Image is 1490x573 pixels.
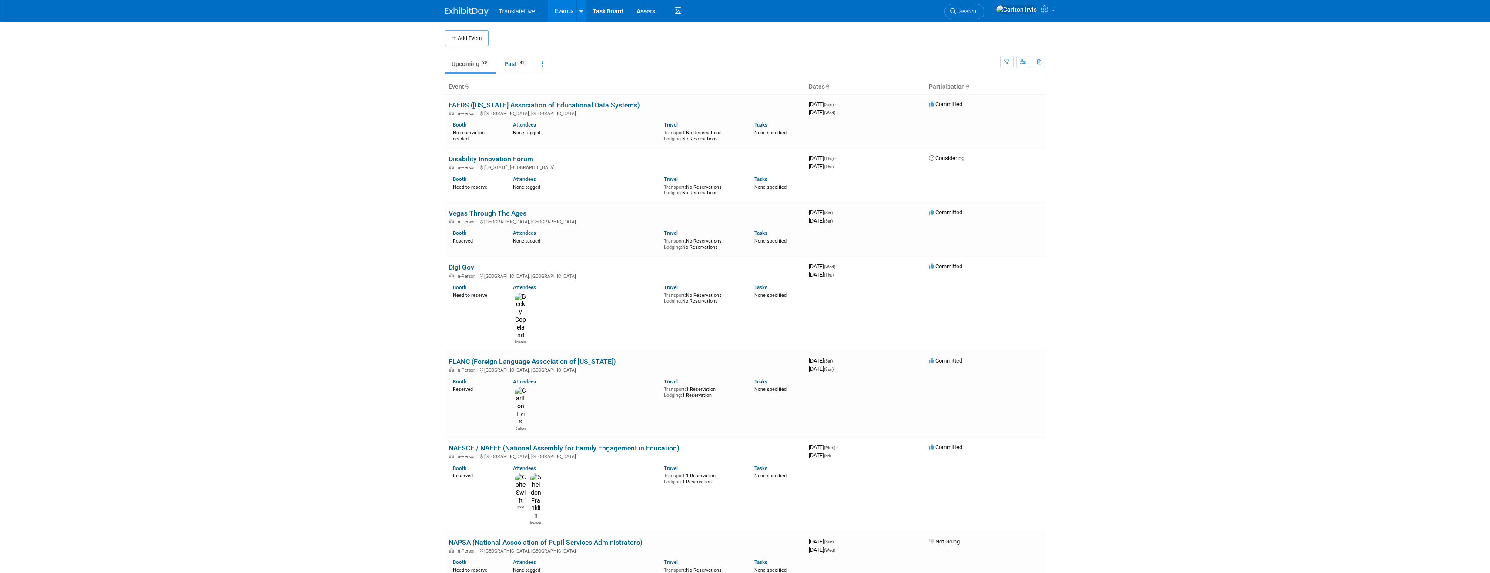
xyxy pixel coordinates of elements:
[456,165,479,170] span: In-Person
[453,291,500,299] div: Need to reserve
[513,128,657,136] div: None tagged
[449,263,474,271] a: Digi Gov
[835,155,836,161] span: -
[515,387,526,426] img: Carlton Irvis
[929,155,964,161] span: Considering
[824,548,835,553] span: (Wed)
[664,471,741,485] div: 1 Reservation 1 Reservation
[499,8,536,15] span: TranslateLive
[664,386,686,392] span: Transport:
[824,359,833,363] span: (Sat)
[480,60,489,66] span: 30
[513,183,657,190] div: None tagged
[837,444,838,450] span: -
[449,209,526,217] a: Vegas Through The Ages
[664,379,678,385] a: Travel
[809,452,831,459] span: [DATE]
[449,218,802,225] div: [GEOGRAPHIC_DATA], [GEOGRAPHIC_DATA]
[754,567,787,573] span: None specified
[809,444,838,450] span: [DATE]
[824,540,834,544] span: (Sun)
[456,548,479,554] span: In-Person
[664,190,682,196] span: Lodging:
[754,293,787,298] span: None specified
[824,264,835,269] span: (Wed)
[835,101,836,107] span: -
[449,101,640,109] a: FAEDS ([US_STATE] Association of Educational Data Systems)
[824,156,834,161] span: (Thu)
[449,367,454,372] img: In-Person Event
[664,130,686,136] span: Transport:
[515,473,526,504] img: Colte Swift
[664,184,686,190] span: Transport:
[453,183,500,190] div: Need to reserve
[464,83,469,90] a: Sort by Event Name
[825,83,829,90] a: Sort by Start Date
[445,30,489,46] button: Add Event
[809,163,834,170] span: [DATE]
[664,393,682,398] span: Lodging:
[515,504,526,510] div: Colte Swift
[449,155,533,163] a: Disability Innovation Forum
[664,567,686,573] span: Transport:
[809,209,835,216] span: [DATE]
[956,8,976,15] span: Search
[453,284,466,290] a: Booth
[929,101,962,107] span: Committed
[809,271,834,278] span: [DATE]
[664,183,741,196] div: No Reservations No Reservations
[449,219,454,223] img: In-Person Event
[449,357,616,366] a: FLANC (Foreign Language Association of [US_STATE])
[445,56,496,72] a: Upcoming30
[664,237,741,250] div: No Reservations No Reservations
[453,559,466,565] a: Booth
[453,237,500,244] div: Reserved
[449,454,454,458] img: In-Person Event
[824,164,834,169] span: (Thu)
[824,210,833,215] span: (Sat)
[824,219,833,223] span: (Sat)
[754,184,787,190] span: None specified
[809,366,834,372] span: [DATE]
[513,284,536,290] a: Attendees
[809,155,836,161] span: [DATE]
[449,163,802,170] div: [US_STATE], [GEOGRAPHIC_DATA]
[809,263,838,270] span: [DATE]
[664,385,741,398] div: 1 Reservation 1 Reservation
[449,366,802,373] div: [GEOGRAPHIC_DATA], [GEOGRAPHIC_DATA]
[449,165,454,169] img: In-Person Event
[809,109,835,116] span: [DATE]
[445,7,489,16] img: ExhibitDay
[515,339,526,344] div: Becky Copeland
[449,444,680,452] a: NAFSCE / NAFEE (National Assembly for Family Engagement in Education)
[929,263,962,270] span: Committed
[498,56,533,72] a: Past41
[513,122,536,128] a: Attendees
[513,465,536,471] a: Attendees
[513,379,536,385] a: Attendees
[449,548,454,553] img: In-Person Event
[824,445,835,450] span: (Mon)
[805,80,925,94] th: Dates
[929,357,962,364] span: Committed
[929,209,962,216] span: Committed
[515,293,526,340] img: Becky Copeland
[456,111,479,117] span: In-Person
[664,128,741,142] div: No Reservations No Reservations
[530,473,541,520] img: Sheldon Franklin
[449,453,802,460] div: [GEOGRAPHIC_DATA], [GEOGRAPHIC_DATA]
[456,367,479,373] span: In-Person
[754,230,767,236] a: Tasks
[809,546,835,553] span: [DATE]
[835,538,836,545] span: -
[754,130,787,136] span: None specified
[824,110,835,115] span: (Wed)
[664,465,678,471] a: Travel
[453,465,466,471] a: Booth
[754,176,767,182] a: Tasks
[456,454,479,460] span: In-Person
[449,273,454,278] img: In-Person Event
[754,465,767,471] a: Tasks
[664,244,682,250] span: Lodging:
[513,230,536,236] a: Attendees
